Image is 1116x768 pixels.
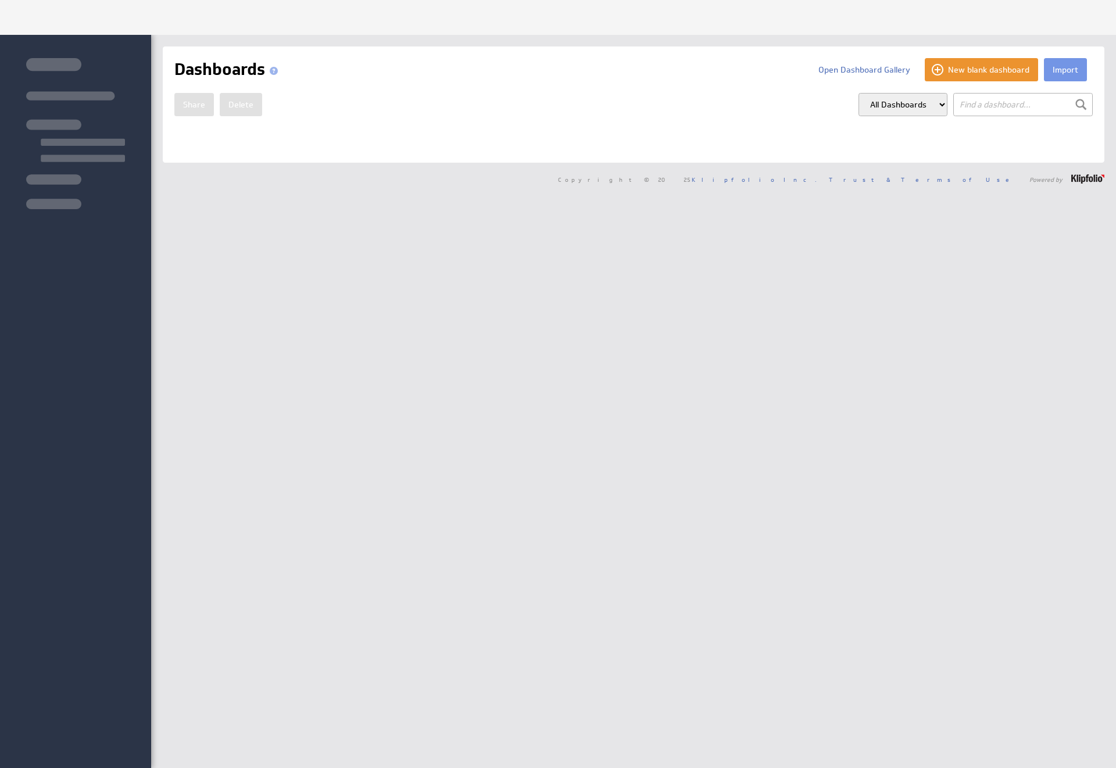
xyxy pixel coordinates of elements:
button: Share [174,93,214,116]
input: Find a dashboard... [953,93,1093,116]
button: New blank dashboard [925,58,1038,81]
button: Delete [220,93,262,116]
span: Copyright © 2025 [558,177,817,182]
a: Klipfolio Inc. [692,175,817,184]
img: logo-footer.png [1071,174,1104,184]
h1: Dashboards [174,58,282,81]
span: Powered by [1029,177,1063,182]
a: Trust & Terms of Use [829,175,1017,184]
button: Open Dashboard Gallery [810,58,919,81]
img: skeleton-sidenav.svg [26,58,125,209]
button: Import [1044,58,1087,81]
